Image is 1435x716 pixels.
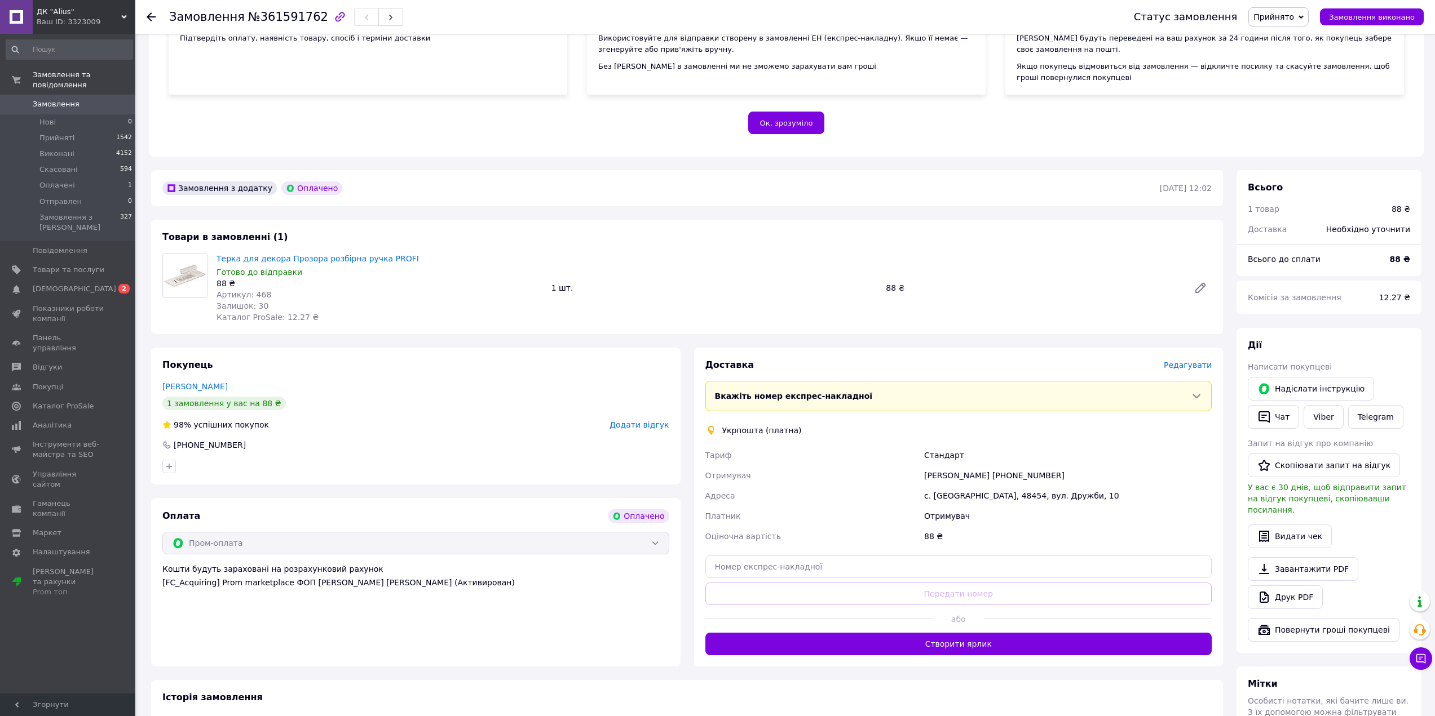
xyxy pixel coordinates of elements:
span: Вкажіть номер експрес-накладної [715,392,873,401]
input: Пошук [6,39,133,60]
div: [PERSON_NAME] [PHONE_NUMBER] [922,465,1214,486]
span: Доставка [1248,225,1287,234]
span: 1 [128,180,132,190]
img: Терка для декора Прозора розбірна ручка PROFI [163,254,207,297]
span: 327 [120,212,132,233]
div: 88 ₴ [1392,203,1410,215]
span: Прийняті [39,133,74,143]
span: Тариф [705,451,732,460]
button: Ок, зрозуміло [748,112,825,134]
span: 0 [128,117,132,127]
span: Каталог ProSale: 12.27 ₴ [217,313,319,322]
span: Комісія за замовлення [1248,293,1341,302]
span: Артикул: 468 [217,290,271,299]
span: Маркет [33,528,61,538]
button: Замовлення виконано [1320,8,1424,25]
span: Управління сайтом [33,469,104,490]
a: Завантажити PDF [1248,557,1358,581]
span: 594 [120,164,132,175]
span: Скасовані [39,164,78,175]
span: Покупці [33,382,63,392]
div: [FC_Acquiring] Prom marketplace ФОП [PERSON_NAME] [PERSON_NAME] (Активирован) [162,577,669,588]
div: 1 шт. [547,280,882,296]
span: Мітки [1248,678,1278,689]
div: успішних покупок [162,419,269,430]
span: Товари в замовленні (1) [162,232,288,242]
span: Доставка [705,359,754,370]
span: У вас є 30 днів, щоб відправити запит на відгук покупцеві, скопіювавши посилання. [1248,483,1406,514]
div: [PERSON_NAME] будуть переведені на ваш рахунок за 24 години після того, як покупець забере своє з... [1017,33,1393,55]
span: 98% [174,420,191,429]
span: [DEMOGRAPHIC_DATA] [33,284,116,294]
button: Чат [1248,405,1299,429]
div: Необхідно уточнити [1319,217,1417,242]
span: Інструменти веб-майстра та SEO [33,439,104,460]
div: Повернутися назад [147,11,156,23]
span: Залишок: 30 [217,301,268,310]
span: 4152 [116,149,132,159]
span: Оціночна вартість [705,532,781,541]
button: Скопіювати запит на відгук [1248,453,1400,477]
span: 1542 [116,133,132,143]
span: Оплачені [39,180,75,190]
button: Чат з покупцем [1410,647,1432,670]
span: Замовлення [33,99,80,109]
a: Viber [1304,405,1343,429]
span: Аналітика [33,420,72,430]
span: Гаманець компанії [33,499,104,519]
div: Кошти будуть зараховані на розрахунковий рахунок [162,563,669,588]
span: Написати покупцеві [1248,362,1332,371]
b: 88 ₴ [1390,255,1410,264]
span: [PERSON_NAME] та рахунки [33,567,104,598]
div: Замовлення з додатку [162,181,277,195]
span: 1 товар [1248,204,1279,214]
div: 1 замовлення у вас на 88 ₴ [162,397,286,410]
div: Якщо покупець відмовиться від замовлення — відкличте посилку та скасуйте замовлення, щоб гроші по... [1017,61,1393,83]
span: Виконані [39,149,74,159]
span: Всього [1248,182,1283,193]
span: Готово до відправки [217,268,302,277]
span: Замовлення з [PERSON_NAME] [39,212,120,233]
div: Укрпошта (платна) [719,425,805,436]
span: 2 [118,284,130,293]
div: 88 ₴ [881,280,1185,296]
span: Отправлен [39,197,82,207]
span: Товари та послуги [33,265,104,275]
div: Без [PERSON_NAME] в замовленні ми не зможемо зарахувати вам гроші [598,61,974,72]
span: Всього до сплати [1248,255,1321,264]
div: [PHONE_NUMBER] [173,439,247,451]
span: Відгуки [33,362,62,372]
div: Оплачено [281,181,342,195]
span: Отримувач [705,471,751,480]
span: Історія замовлення [162,692,263,702]
div: Отримувач [922,506,1214,526]
div: 88 ₴ [922,526,1214,546]
button: Видати чек [1248,524,1332,548]
a: Друк PDF [1248,585,1323,609]
span: Покупець [162,359,213,370]
span: Додати відгук [610,420,669,429]
span: Дії [1248,340,1262,350]
span: Замовлення виконано [1329,13,1415,21]
span: 0 [128,197,132,207]
div: с. [GEOGRAPHIC_DATA], 48454, вул. Дружби, 10 [922,486,1214,506]
span: Платник [705,512,741,521]
span: Прийнято [1253,12,1294,21]
div: Статус замовлення [1134,11,1238,23]
button: Створити ярлик [705,633,1212,655]
span: Адреса [705,491,735,500]
span: Замовлення та повідомлення [33,70,135,90]
div: Використовуйте для відправки створену в замовленні ЕН (експрес-накладну). Якщо її немає — згенеру... [598,33,974,55]
span: ДК "Alius" [37,7,121,17]
time: [DATE] 12:02 [1160,184,1212,193]
span: Ок, зрозуміло [760,119,813,127]
span: або [933,613,984,625]
button: Повернути гроші покупцеві [1248,618,1399,642]
span: Каталог ProSale [33,401,94,411]
button: Надіслати інструкцію [1248,377,1374,401]
span: 12.27 ₴ [1379,293,1410,302]
a: [PERSON_NAME] [162,382,228,391]
div: Оплачено [608,509,669,523]
div: Підтвердіть оплату, наявність товару, спосіб і терміни доставки [180,33,556,44]
div: Ваш ID: 3323009 [37,17,135,27]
